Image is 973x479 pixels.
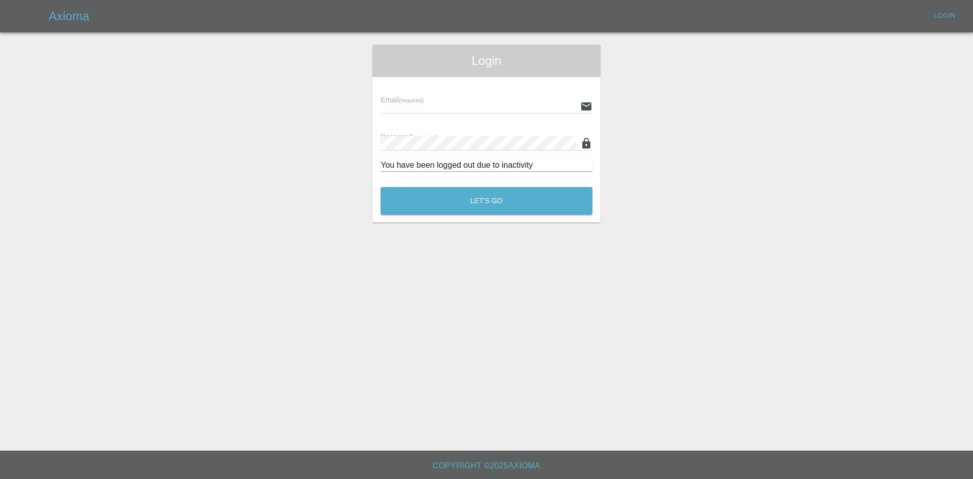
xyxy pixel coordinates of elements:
span: Login [381,53,592,69]
a: Login [928,8,961,24]
h5: Axioma [49,8,89,24]
button: Let's Go [381,187,592,215]
h6: Copyright © 2025 Axioma [8,459,965,473]
small: (required) [399,97,424,103]
span: Password [381,133,437,141]
div: You have been logged out due to inactivity [381,159,592,171]
span: Email [381,96,424,104]
small: (required) [413,134,438,140]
